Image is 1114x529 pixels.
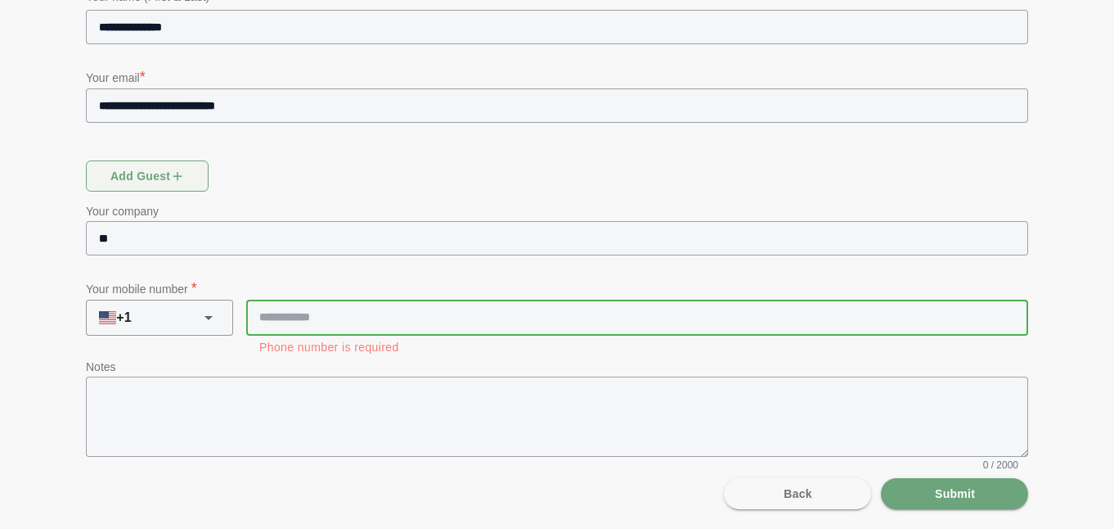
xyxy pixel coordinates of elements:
p: Notes [86,357,1028,377]
button: Back [724,478,871,509]
button: Add guest [86,161,209,192]
span: Back [783,478,812,509]
p: Your email [86,66,1028,88]
p: Your company [86,201,1028,221]
span: 0 / 2000 [983,459,1018,472]
span: Add guest [110,161,186,192]
button: Submit [881,478,1028,509]
div: Phone number is required [259,342,1015,352]
span: Submit [934,478,975,509]
p: Your mobile number [86,277,1028,300]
